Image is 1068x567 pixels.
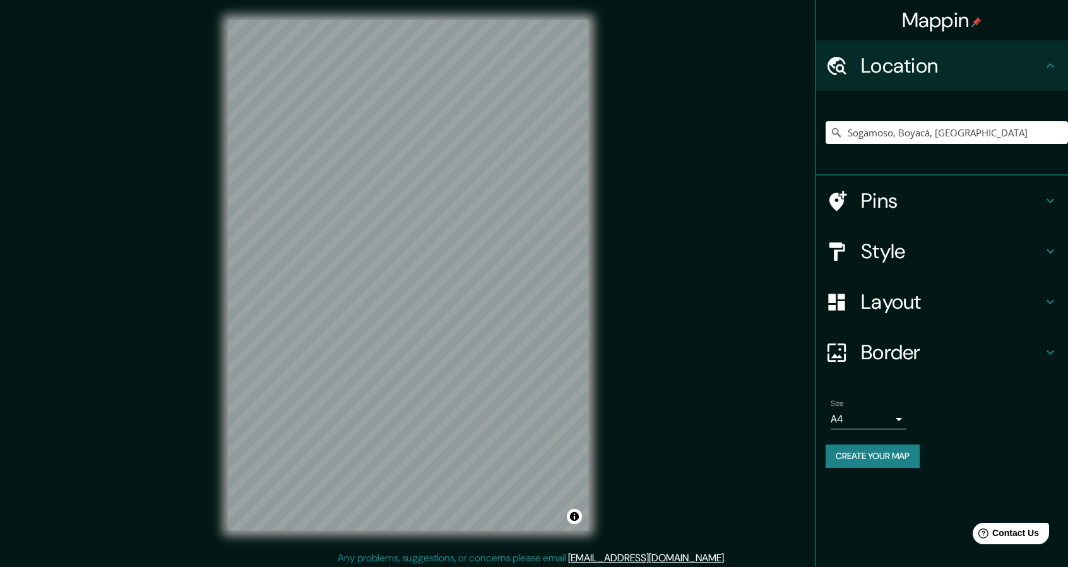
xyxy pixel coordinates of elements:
[826,445,920,468] button: Create your map
[956,518,1054,553] iframe: Help widget launcher
[902,8,982,33] h4: Mappin
[861,289,1043,314] h4: Layout
[728,551,730,566] div: .
[726,551,728,566] div: .
[861,53,1043,78] h4: Location
[568,551,724,564] a: [EMAIL_ADDRESS][DOMAIN_NAME]
[816,327,1068,378] div: Border
[816,176,1068,226] div: Pins
[861,188,1043,213] h4: Pins
[861,340,1043,365] h4: Border
[861,239,1043,264] h4: Style
[816,40,1068,91] div: Location
[971,17,982,27] img: pin-icon.png
[567,509,582,524] button: Toggle attribution
[826,121,1068,144] input: Pick your city or area
[816,277,1068,327] div: Layout
[228,20,588,530] canvas: Map
[816,226,1068,277] div: Style
[831,398,844,409] label: Size
[338,551,726,566] p: Any problems, suggestions, or concerns please email .
[831,409,906,429] div: A4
